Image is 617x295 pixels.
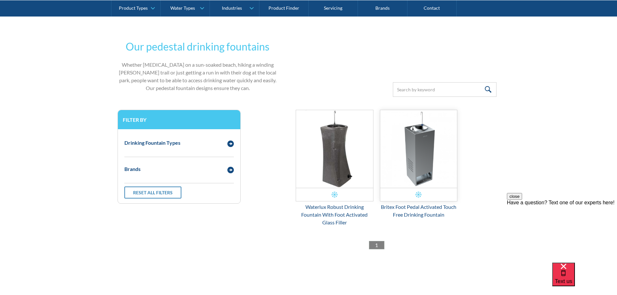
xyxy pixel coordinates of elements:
h3: Filter by [123,117,235,123]
a: Reset all filters [124,187,181,199]
div: Water Types [170,5,195,11]
a: 1 [369,241,384,249]
a: Waterlux Robust Drinking Fountain With Foot Activated Glass FillerWaterlux Robust Drinking Founta... [296,110,373,226]
input: Search by keyword [393,82,497,97]
iframe: podium webchat widget bubble [552,263,617,295]
a: Britex Foot Pedal Activated Touch Free Drinking FountainBritex Foot Pedal Activated Touch Free Dr... [380,110,458,219]
img: Britex Foot Pedal Activated Touch Free Drinking Fountain [380,110,457,188]
div: Drinking Fountain Types [124,139,180,147]
div: Industries [222,5,242,11]
img: Waterlux Robust Drinking Fountain With Foot Activated Glass Filler [296,110,373,188]
div: Britex Foot Pedal Activated Touch Free Drinking Fountain [380,203,458,219]
div: Brands [124,165,141,173]
div: List [254,241,500,249]
div: Product Types [119,5,148,11]
h2: Our pedestal drinking fountains [118,39,278,54]
form: Email Form 3 [6,32,611,259]
p: Whether [MEDICAL_DATA] on a sun-soaked beach, hiking a winding [PERSON_NAME] trail or just gettin... [118,61,278,92]
iframe: podium webchat widget prompt [507,193,617,271]
div: Waterlux Robust Drinking Fountain With Foot Activated Glass Filler [296,203,373,226]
